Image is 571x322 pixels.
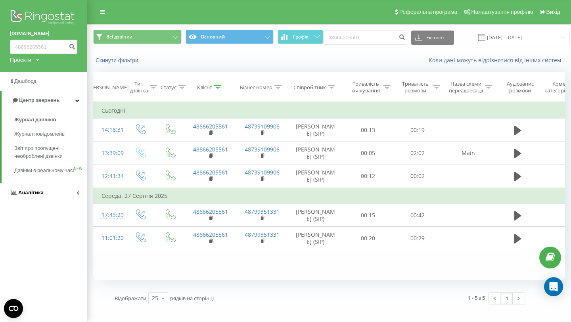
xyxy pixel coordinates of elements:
div: Тривалість розмови [400,80,431,94]
td: 00:13 [343,119,393,142]
a: 48666205561 [193,123,228,130]
div: 25 [152,294,158,302]
div: Аудіозапис розмови [501,80,539,94]
a: 48799351331 [245,208,280,215]
a: 48666205561 [193,146,228,153]
div: 17:43:29 [102,207,117,223]
a: Дзвінки в реальному часіNEW [14,163,87,178]
a: 48739109906 [245,146,280,153]
a: Коли дані можуть відрізнятися вiд інших систем [429,56,565,64]
td: 00:05 [343,142,393,165]
td: [PERSON_NAME] (SIP) [288,204,343,227]
a: Центр звернень [2,91,87,110]
span: Налаштування профілю [471,9,533,15]
button: Всі дзвінки [93,30,182,44]
a: Звіт про пропущені необроблені дзвінки [14,141,87,163]
td: 00:02 [393,165,443,188]
div: Тривалість очікування [350,80,381,94]
td: 00:12 [343,165,393,188]
input: Пошук за номером [10,40,77,54]
a: 48799351331 [245,231,280,238]
td: [PERSON_NAME] (SIP) [288,227,343,250]
a: 48739109906 [245,123,280,130]
div: 13:39:09 [102,146,117,161]
div: 1 - 5 з 5 [468,294,485,302]
div: Тип дзвінка [130,80,148,94]
span: Реферальна програма [399,9,458,15]
td: [PERSON_NAME] (SIP) [288,142,343,165]
span: рядків на сторінці [170,295,214,302]
div: Клієнт [197,84,212,91]
div: Проекти [10,56,31,64]
div: Open Intercom Messenger [544,277,563,296]
a: Журнал дзвінків [14,113,87,127]
div: Співробітник [293,84,326,91]
img: Ringostat logo [10,8,77,28]
div: [PERSON_NAME] [88,84,128,91]
a: 1 [501,293,513,304]
a: Журнал повідомлень [14,127,87,141]
button: Експорт [411,31,454,45]
div: Статус [161,84,176,91]
div: Назва схеми переадресації [449,80,483,94]
button: Графік [278,30,323,44]
td: 00:29 [393,227,443,250]
button: Скинути фільтри [93,57,142,64]
span: Дзвінки в реальному часі [14,167,74,174]
a: 48666205561 [193,169,228,176]
span: Журнал дзвінків [14,116,56,124]
div: 14:18:31 [102,122,117,138]
td: 00:19 [393,119,443,142]
span: Звіт про пропущені необроблені дзвінки [14,144,83,160]
div: 12:41:34 [102,169,117,184]
span: Центр звернень [19,97,59,103]
a: 48666205561 [193,208,228,215]
a: 48666205561 [193,231,228,238]
td: 00:15 [343,204,393,227]
td: [PERSON_NAME] (SIP) [288,165,343,188]
span: Відображати [115,295,146,302]
a: [DOMAIN_NAME] [10,30,77,38]
td: 00:20 [343,227,393,250]
span: Всі дзвінки [106,34,132,40]
button: Open CMP widget [4,299,23,318]
td: 00:42 [393,204,443,227]
span: Аналiтика [18,190,44,195]
div: 11:01:20 [102,230,117,246]
td: [PERSON_NAME] (SIP) [288,119,343,142]
span: Графік [293,34,308,40]
span: Журнал повідомлень [14,130,65,138]
a: 48739109906 [245,169,280,176]
td: Main [443,142,494,165]
td: 02:02 [393,142,443,165]
input: Пошук за номером [323,31,407,45]
span: Вихід [546,9,560,15]
button: Основний [186,30,274,44]
span: Дашборд [14,78,36,84]
div: Бізнес номер [240,84,272,91]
